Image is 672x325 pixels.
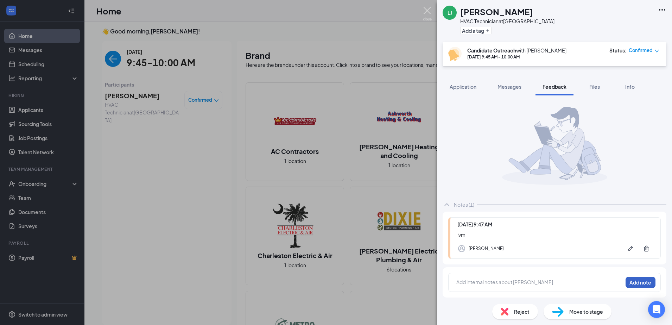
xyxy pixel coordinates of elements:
div: with [PERSON_NAME] [467,47,566,54]
svg: Pen [627,245,634,252]
span: Reject [514,308,530,315]
div: Open Intercom Messenger [648,301,665,318]
img: takingNoteManImg [502,107,607,185]
svg: ChevronUp [443,200,451,209]
b: Candidate Outreach [467,47,516,54]
button: PlusAdd a tag [460,27,492,34]
span: Application [450,83,476,90]
button: Trash [639,242,653,256]
div: lvm [457,231,653,239]
button: Add note [626,277,655,288]
svg: Trash [643,245,650,252]
span: Messages [497,83,521,90]
div: HVAC Technician at [GEOGRAPHIC_DATA] [460,18,554,25]
div: [PERSON_NAME] [469,245,504,252]
svg: Plus [486,29,490,33]
div: [DATE] 9:45 AM - 10:00 AM [467,54,566,60]
span: [DATE] 9:47 AM [457,221,492,227]
span: Move to stage [569,308,603,315]
div: Notes (1) [454,201,474,208]
div: LJ [448,9,452,16]
div: Status : [609,47,627,54]
span: Info [625,83,635,90]
span: Files [589,83,600,90]
h1: [PERSON_NAME] [460,6,533,18]
svg: Profile [457,244,466,253]
span: down [654,49,659,54]
button: Pen [623,242,638,256]
svg: Ellipses [658,6,666,14]
span: Confirmed [629,47,653,54]
span: Feedback [543,83,566,90]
